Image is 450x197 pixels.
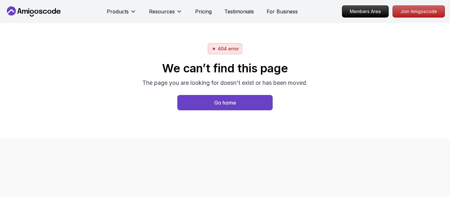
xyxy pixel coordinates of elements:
[342,6,388,17] p: Members Area
[177,95,273,110] a: Home page
[195,8,212,15] a: Pricing
[177,95,273,110] button: Go home
[107,8,136,20] button: Products
[224,8,254,15] a: Testimonials
[218,46,239,52] p: 404 error
[267,8,298,15] a: For Business
[149,8,175,15] p: Resources
[149,8,182,20] button: Resources
[392,5,445,18] a: Join Amigoscode
[142,62,308,75] h2: We can’t find this page
[142,78,308,87] p: The page you are looking for doesn't exist or has been moved.
[107,8,129,15] p: Products
[214,99,236,106] div: Go home
[342,5,389,18] a: Members Area
[393,6,445,17] p: Join Amigoscode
